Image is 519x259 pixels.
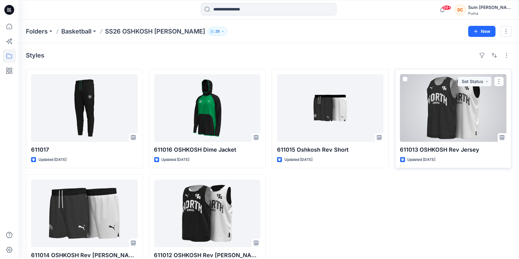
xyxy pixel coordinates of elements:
a: 611015 Oshkosh Rev Short [277,74,384,142]
button: New [468,26,496,37]
h4: Styles [26,52,44,59]
div: SC [455,4,466,15]
a: Basketball [61,27,91,36]
span: 99+ [442,5,451,10]
div: Puma [468,11,511,16]
a: 611016 OSHKOSH Dime Jacket [154,74,261,142]
p: Updated [DATE] [38,157,66,163]
p: Updated [DATE] [284,157,312,163]
a: 611013 OSHKOSH Rev Jersey [400,74,507,142]
p: 611015 Oshkosh Rev Short [277,145,384,154]
p: 28 [215,28,220,35]
p: Updated [DATE] [162,157,190,163]
p: Updated [DATE] [408,157,436,163]
a: 611017 [31,74,138,142]
p: SS26 OSHKOSH [PERSON_NAME] [105,27,205,36]
p: 611016 OSHKOSH Dime Jacket [154,145,261,154]
a: 611014 OSHKOSH Rev Jersey Jr [31,180,138,247]
p: 611013 OSHKOSH Rev Jersey [400,145,507,154]
button: 28 [207,27,227,36]
p: 611017 [31,145,138,154]
a: 611012 OSHKOSH Rev Jersey Jr [154,180,261,247]
div: Sum [PERSON_NAME] [468,4,511,11]
a: Folders [26,27,48,36]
